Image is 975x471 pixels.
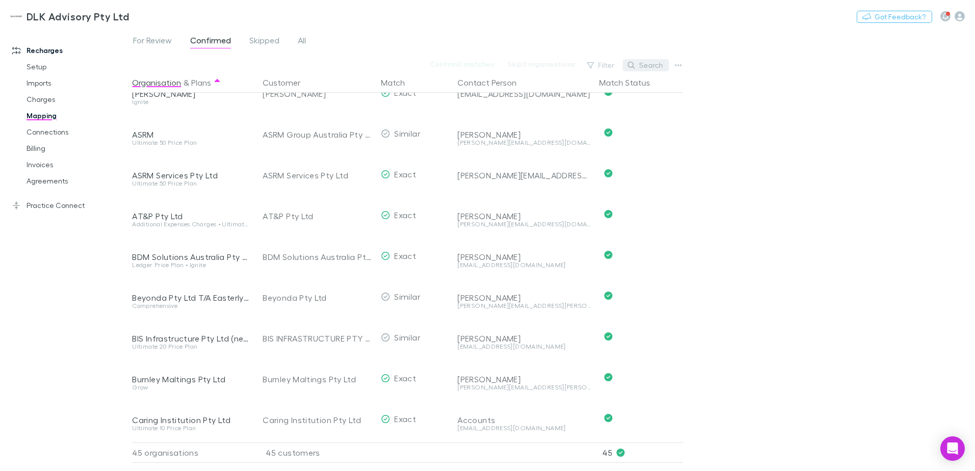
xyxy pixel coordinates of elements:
[263,73,373,114] div: [PERSON_NAME]
[604,414,612,422] svg: Confirmed
[16,75,138,91] a: Imports
[457,374,591,384] div: [PERSON_NAME]
[132,221,250,227] div: Additional Expenses Charges • Ultimate 20 Price Plan
[132,333,250,344] div: BIS Infrastructure Pty Ltd (new)
[249,35,279,48] span: Skipped
[254,442,377,463] div: 45 customers
[16,140,138,156] a: Billing
[132,72,250,93] div: &
[623,59,669,71] button: Search
[10,10,22,22] img: DLK Advisory Pty Ltd's Logo
[457,293,591,303] div: [PERSON_NAME]
[132,252,250,262] div: BDM Solutions Australia Pty Ltd
[394,414,416,424] span: Exact
[940,436,965,461] div: Open Intercom Messenger
[457,262,591,268] div: [EMAIL_ADDRESS][DOMAIN_NAME]
[604,373,612,381] svg: Confirmed
[191,72,211,93] button: Plans
[457,221,591,227] div: [PERSON_NAME][EMAIL_ADDRESS][DOMAIN_NAME]
[16,124,138,140] a: Connections
[604,169,612,177] svg: Confirmed
[457,384,591,390] div: [PERSON_NAME][EMAIL_ADDRESS][PERSON_NAME][DOMAIN_NAME]
[263,155,373,196] div: ASRM Services Pty Ltd
[394,210,416,220] span: Exact
[132,211,250,221] div: AT&P Pty Ltd
[16,59,138,75] a: Setup
[133,35,172,48] span: For Review
[132,415,250,425] div: Caring Institution Pty Ltd
[457,415,591,425] div: Accounts
[457,425,591,431] div: [EMAIL_ADDRESS][DOMAIN_NAME]
[263,359,373,400] div: Burnley Maltings Pty Ltd
[16,108,138,124] a: Mapping
[16,156,138,173] a: Invoices
[132,170,250,180] div: ASRM Services Pty Ltd
[604,332,612,341] svg: Confirmed
[263,114,373,155] div: ASRM Group Australia Pty Ltd
[604,128,612,137] svg: Confirmed
[394,169,416,179] span: Exact
[16,91,138,108] a: Charges
[457,333,591,344] div: [PERSON_NAME]
[132,384,250,390] div: Grow
[132,129,250,140] div: ASRM
[132,374,250,384] div: Burnley Maltings Pty Ltd
[394,373,416,383] span: Exact
[298,35,306,48] span: All
[27,10,129,22] h3: DLK Advisory Pty Ltd
[604,251,612,259] svg: Confirmed
[4,4,135,29] a: DLK Advisory Pty Ltd
[2,197,138,214] a: Practice Connect
[263,196,373,237] div: AT&P Pty Ltd
[599,72,662,93] button: Match Status
[457,252,591,262] div: [PERSON_NAME]
[263,72,313,93] button: Customer
[457,140,591,146] div: [PERSON_NAME][EMAIL_ADDRESS][DOMAIN_NAME]
[604,292,612,300] svg: Confirmed
[132,262,250,268] div: Ledger Price Plan • Ignite
[132,293,250,303] div: Beyonda Pty Ltd T/A Easterly Co
[457,303,591,309] div: [PERSON_NAME][EMAIL_ADDRESS][PERSON_NAME][DOMAIN_NAME]
[457,129,591,140] div: [PERSON_NAME]
[394,251,416,260] span: Exact
[263,318,373,359] div: BIS INFRASTRUCTURE PTY LTD
[501,58,582,70] button: Skip0 organisations
[263,400,373,440] div: Caring Institution Pty Ltd
[132,303,250,309] div: Comprehensive
[604,210,612,218] svg: Confirmed
[132,72,181,93] button: Organisation
[381,72,417,93] button: Match
[132,425,250,431] div: Ultimate 10 Price Plan
[132,140,250,146] div: Ultimate 50 Price Plan
[132,344,250,350] div: Ultimate 20 Price Plan
[423,58,501,70] button: Confirm0 matches
[602,443,683,462] p: 45
[16,173,138,189] a: Agreements
[132,89,250,99] div: [PERSON_NAME]
[582,59,621,71] button: Filter
[457,89,591,99] div: [EMAIL_ADDRESS][DOMAIN_NAME]
[457,344,591,350] div: [EMAIL_ADDRESS][DOMAIN_NAME]
[857,11,932,23] button: Got Feedback?
[132,442,254,463] div: 45 organisations
[190,35,231,48] span: Confirmed
[457,211,591,221] div: [PERSON_NAME]
[394,332,420,342] span: Similar
[2,42,138,59] a: Recharges
[132,99,250,105] div: Ignite
[457,170,591,180] div: [PERSON_NAME][EMAIL_ADDRESS][DOMAIN_NAME]
[263,277,373,318] div: Beyonda Pty Ltd
[394,128,420,138] span: Similar
[132,180,250,187] div: Ultimate 50 Price Plan
[263,237,373,277] div: BDM Solutions Australia Pty Ltd
[457,72,529,93] button: Contact Person
[394,292,420,301] span: Similar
